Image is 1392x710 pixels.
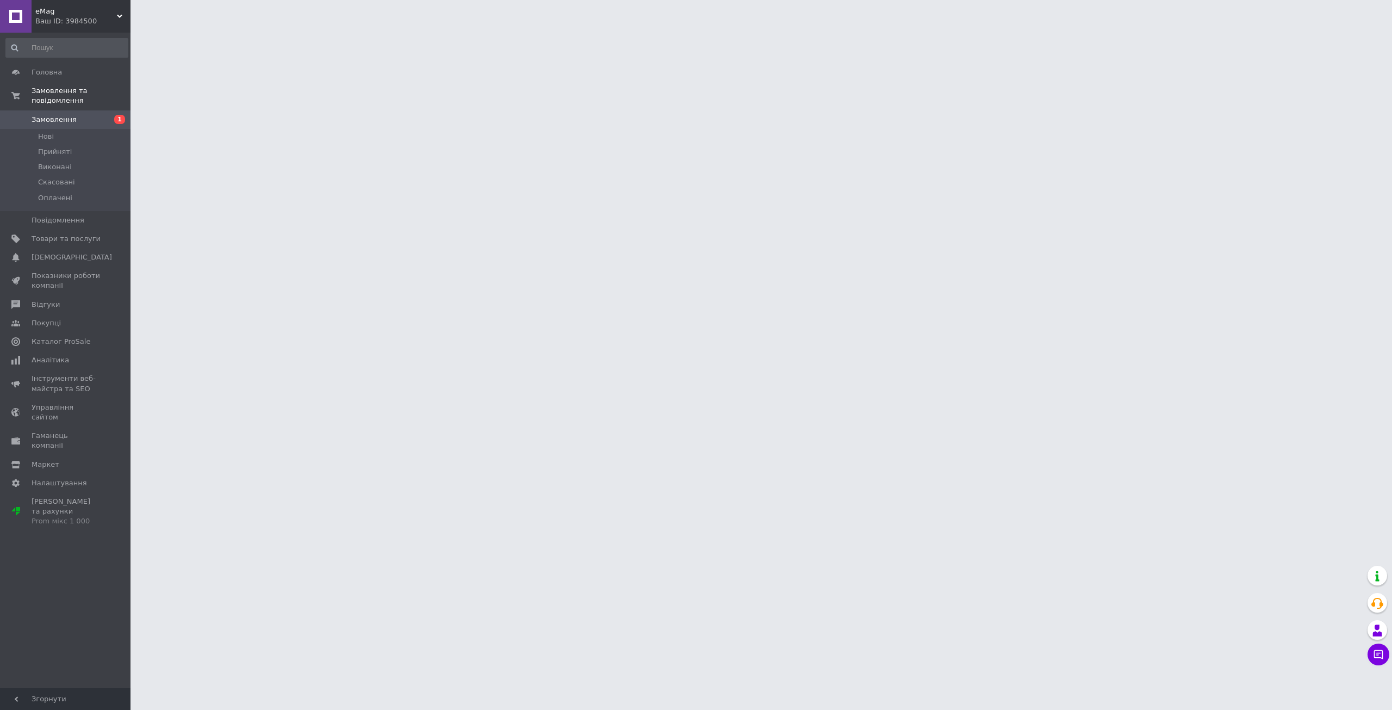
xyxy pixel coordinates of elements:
input: Пошук [5,38,128,58]
span: Інструменти веб-майстра та SEO [32,374,101,393]
span: Скасовані [38,177,75,187]
span: Каталог ProSale [32,337,90,347]
div: Prom мікс 1 000 [32,516,101,526]
span: Повідомлення [32,215,84,225]
span: Відгуки [32,300,60,310]
span: Маркет [32,460,59,470]
span: [DEMOGRAPHIC_DATA] [32,252,112,262]
span: [PERSON_NAME] та рахунки [32,497,101,527]
span: Замовлення [32,115,77,125]
div: Ваш ID: 3984500 [35,16,130,26]
span: Управління сайтом [32,403,101,422]
span: Покупці [32,318,61,328]
span: Прийняті [38,147,72,157]
span: Аналітика [32,355,69,365]
span: Замовлення та повідомлення [32,86,130,106]
span: Нові [38,132,54,141]
span: Показники роботи компанії [32,271,101,291]
span: 1 [114,115,125,124]
span: Оплачені [38,193,72,203]
span: Налаштування [32,478,87,488]
span: Виконані [38,162,72,172]
span: Головна [32,67,62,77]
button: Чат з покупцем [1368,644,1389,665]
span: eMag [35,7,117,16]
span: Гаманець компанії [32,431,101,450]
span: Товари та послуги [32,234,101,244]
